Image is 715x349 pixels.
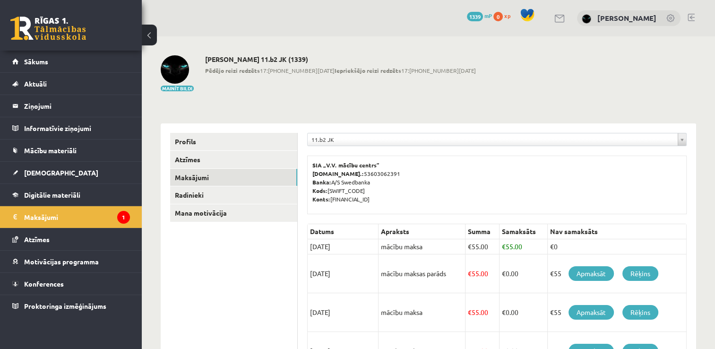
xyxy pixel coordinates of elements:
[597,13,656,23] a: [PERSON_NAME]
[467,12,492,19] a: 1339 mP
[547,254,686,293] td: €55
[308,224,379,239] th: Datums
[12,184,130,206] a: Digitālie materiāli
[117,211,130,224] i: 1
[308,133,686,146] a: 11.b2 JK
[312,195,330,203] b: Konts:
[468,242,472,251] span: €
[170,169,297,186] a: Maksājumi
[465,293,499,332] td: 55.00
[170,204,297,222] a: Mana motivācija
[312,161,681,203] p: 53603062391 A/S Swedbanka [SWIFT_CODE] [FINANCIAL_ID]
[493,12,515,19] a: 0 xp
[24,57,48,66] span: Sākums
[170,151,297,168] a: Atzīmes
[10,17,86,40] a: Rīgas 1. Tālmācības vidusskola
[312,170,364,177] b: [DOMAIN_NAME].:
[308,293,379,332] td: [DATE]
[205,55,476,63] h2: [PERSON_NAME] 11.b2 JK (1339)
[312,178,331,186] b: Banka:
[500,254,548,293] td: 0.00
[12,228,130,250] a: Atzīmes
[312,161,380,169] b: SIA „V.V. mācību centrs”
[308,254,379,293] td: [DATE]
[12,273,130,295] a: Konferences
[12,73,130,95] a: Aktuāli
[465,254,499,293] td: 55.00
[24,206,130,228] legend: Maksājumi
[379,224,465,239] th: Apraksts
[170,186,297,204] a: Radinieki
[504,12,510,19] span: xp
[500,239,548,254] td: 55.00
[379,293,465,332] td: mācību maksa
[12,51,130,72] a: Sākums
[12,95,130,117] a: Ziņojumi
[493,12,503,21] span: 0
[312,187,327,194] b: Kods:
[205,66,476,75] span: 17:[PHONE_NUMBER][DATE] 17:[PHONE_NUMBER][DATE]
[547,293,686,332] td: €55
[12,206,130,228] a: Maksājumi1
[500,224,548,239] th: Samaksāts
[335,67,401,74] b: Iepriekšējo reizi redzēts
[161,86,194,91] button: Mainīt bildi
[12,117,130,139] a: Informatīvie ziņojumi
[12,295,130,317] a: Proktoringa izmēģinājums
[205,67,260,74] b: Pēdējo reizi redzēts
[468,308,472,316] span: €
[12,162,130,183] a: [DEMOGRAPHIC_DATA]
[500,293,548,332] td: 0.00
[502,269,506,278] span: €
[547,224,686,239] th: Nav samaksāts
[24,146,77,155] span: Mācību materiāli
[311,133,674,146] span: 11.b2 JK
[622,266,658,281] a: Rēķins
[24,279,64,288] span: Konferences
[24,79,47,88] span: Aktuāli
[170,133,297,150] a: Profils
[465,224,499,239] th: Summa
[24,117,130,139] legend: Informatīvie ziņojumi
[468,269,472,278] span: €
[622,305,658,320] a: Rēķins
[465,239,499,254] td: 55.00
[569,266,614,281] a: Apmaksāt
[502,242,506,251] span: €
[24,257,99,266] span: Motivācijas programma
[379,254,465,293] td: mācību maksas parāds
[467,12,483,21] span: 1339
[379,239,465,254] td: mācību maksa
[547,239,686,254] td: €0
[24,235,50,244] span: Atzīmes
[569,305,614,320] a: Apmaksāt
[12,251,130,272] a: Motivācijas programma
[24,302,106,310] span: Proktoringa izmēģinājums
[24,168,98,177] span: [DEMOGRAPHIC_DATA]
[24,191,80,199] span: Digitālie materiāli
[308,239,379,254] td: [DATE]
[161,55,189,84] img: Darja Koroļova
[12,140,130,161] a: Mācību materiāli
[24,95,130,117] legend: Ziņojumi
[582,14,591,24] img: Darja Koroļova
[484,12,492,19] span: mP
[502,308,506,316] span: €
